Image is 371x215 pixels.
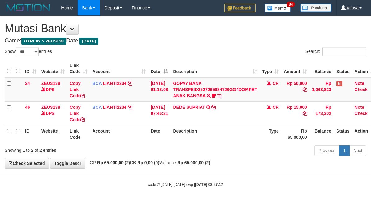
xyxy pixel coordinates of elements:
[70,81,85,98] a: Copy Link Code
[355,105,364,110] a: Note
[103,105,126,110] a: LIANTI2234
[355,81,364,86] a: Note
[273,81,279,86] span: CR
[173,105,205,110] a: DEDE SUPRIAT
[39,101,67,125] td: DPS
[50,158,85,169] a: Toggle Descr
[90,60,148,77] th: Account: activate to sort column ascending
[355,87,368,92] a: Check
[41,105,60,110] a: ZEUS138
[87,160,210,165] span: CR: DB: Variance:
[25,105,30,110] span: 46
[128,105,132,110] a: Copy LIANTI2234 to clipboard
[5,22,366,35] h1: Mutasi Bank
[148,101,170,125] td: [DATE] 07:46:21
[5,145,150,153] div: Showing 1 to 2 of 2 entries
[5,38,366,44] h4: Game: Date:
[217,93,221,98] a: Copy GOPAY BANK TRANSFEID2527265684720GG4DOMPET ANAK BANGSA to clipboard
[177,160,210,165] strong: Rp 65.000,00 (2)
[39,60,67,77] th: Website: activate to sort column ascending
[265,4,291,12] img: Button%20Memo.svg
[70,105,85,122] a: Copy Link Code
[5,3,52,12] img: MOTION_logo.png
[355,111,368,116] a: Check
[92,81,102,86] span: BCA
[170,125,260,143] th: Description
[79,38,98,45] span: [DATE]
[281,60,310,77] th: Amount: activate to sort column ascending
[334,125,352,143] th: Status
[303,111,307,116] a: Copy Rp 15,000 to clipboard
[281,77,310,102] td: Rp 50,000
[281,101,310,125] td: Rp 15,000
[103,81,126,86] a: LIANTI2234
[23,60,39,77] th: ID: activate to sort column ascending
[170,60,260,77] th: Description: activate to sort column ascending
[322,47,366,56] input: Search:
[5,158,49,169] a: Check Selected
[23,125,39,143] th: ID
[349,145,366,156] a: Next
[300,4,331,12] img: panduan.png
[310,60,334,77] th: Balance
[128,81,132,86] a: Copy LIANTI2234 to clipboard
[195,182,223,187] strong: [DATE] 08:47:17
[41,81,60,86] a: ZEUS138
[260,60,281,77] th: Type: activate to sort column ascending
[314,145,339,156] a: Previous
[334,60,352,77] th: Status
[310,77,334,102] td: Rp 1,063,823
[339,145,350,156] a: 1
[67,125,90,143] th: Link Code
[224,4,256,12] img: Feedback.jpg
[39,125,67,143] th: Website
[39,77,67,102] td: DPS
[148,60,170,77] th: Date: activate to sort column descending
[173,81,257,98] a: GOPAY BANK TRANSFEID2527265684720GG4DOMPET ANAK BANGSA
[90,125,148,143] th: Account
[148,182,223,187] small: code © [DATE]-[DATE] dwg |
[92,105,102,110] span: BCA
[97,160,130,165] strong: Rp 65.000,00 (2)
[287,2,295,7] span: 34
[303,87,307,92] a: Copy Rp 50,000 to clipboard
[67,60,90,77] th: Link Code: activate to sort column ascending
[260,125,281,143] th: Type
[305,47,366,56] label: Search:
[336,81,342,86] span: Has Note
[148,125,170,143] th: Date
[25,81,30,86] span: 24
[21,38,66,45] span: OXPLAY > ZEUS138
[273,105,279,110] span: CR
[211,105,216,110] a: Copy DEDE SUPRIAT to clipboard
[148,77,170,102] td: [DATE] 01:18:08
[137,160,159,165] strong: Rp 0,00 (0)
[310,125,334,143] th: Balance
[281,125,310,143] th: Rp 65.000,00
[16,47,39,56] select: Showentries
[310,101,334,125] td: Rp 173,302
[5,47,52,56] label: Show entries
